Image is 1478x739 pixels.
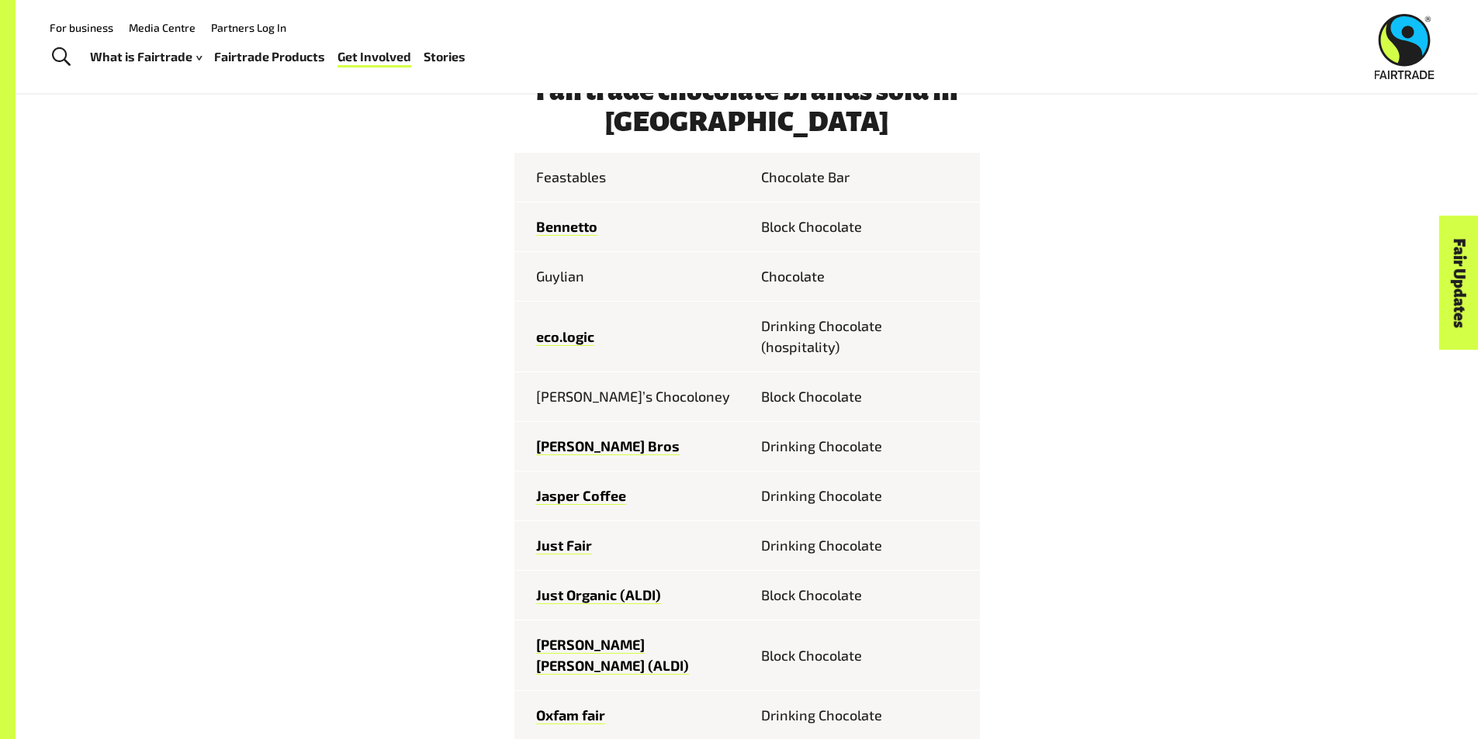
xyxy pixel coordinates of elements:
[90,46,202,68] a: What is Fairtrade
[747,202,980,252] td: Block Chocolate
[747,620,980,691] td: Block Chocolate
[514,153,747,202] td: Feastables
[214,46,325,68] a: Fairtrade Products
[536,706,605,724] a: Oxfam fair
[424,46,466,68] a: Stories
[747,153,980,202] td: Chocolate Bar
[747,422,980,471] td: Drinking Chocolate
[42,38,80,77] a: Toggle Search
[536,586,661,604] a: Just Organic (ALDI)
[747,372,980,422] td: Block Chocolate
[337,46,411,68] a: Get Involved
[536,218,597,236] a: Bennetto
[514,75,980,137] h3: Fairtrade chocolate brands sold in [GEOGRAPHIC_DATA]
[1375,14,1435,79] img: Fairtrade Australia New Zealand logo
[536,328,594,346] a: eco.logic
[536,437,680,455] a: [PERSON_NAME] Bros
[536,636,689,675] a: [PERSON_NAME] [PERSON_NAME] (ALDI)
[747,471,980,521] td: Drinking Chocolate
[747,302,980,372] td: Drinking Chocolate (hospitality)
[747,252,980,302] td: Chocolate
[514,372,747,422] td: [PERSON_NAME]’s Chocoloney
[211,21,286,34] a: Partners Log In
[514,252,747,302] td: Guylian
[50,21,113,34] a: For business
[129,21,196,34] a: Media Centre
[536,537,592,554] a: Just Fair
[747,521,980,571] td: Drinking Chocolate
[747,571,980,620] td: Block Chocolate
[536,487,626,505] a: Jasper Coffee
